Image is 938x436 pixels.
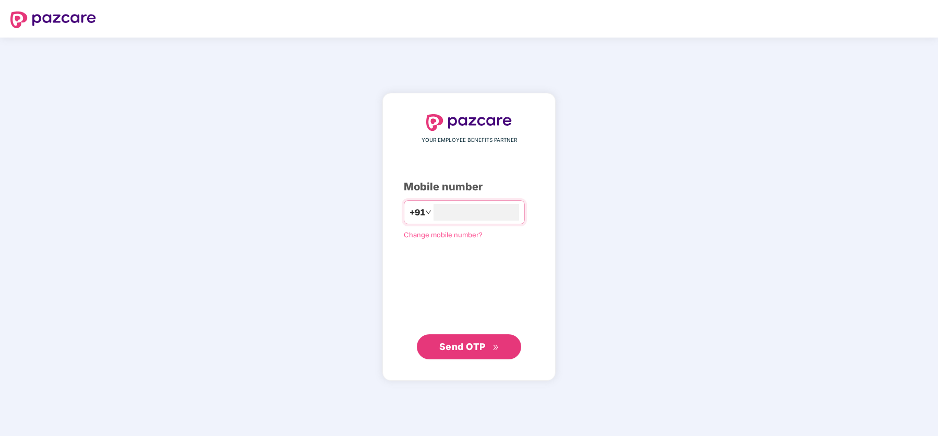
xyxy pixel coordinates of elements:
a: Change mobile number? [404,231,483,239]
img: logo [10,11,96,28]
div: Mobile number [404,179,534,195]
span: +91 [410,206,425,219]
span: YOUR EMPLOYEE BENEFITS PARTNER [422,136,517,144]
span: Send OTP [439,341,486,352]
span: double-right [492,344,499,351]
span: down [425,209,431,215]
img: logo [426,114,512,131]
button: Send OTPdouble-right [417,334,521,359]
